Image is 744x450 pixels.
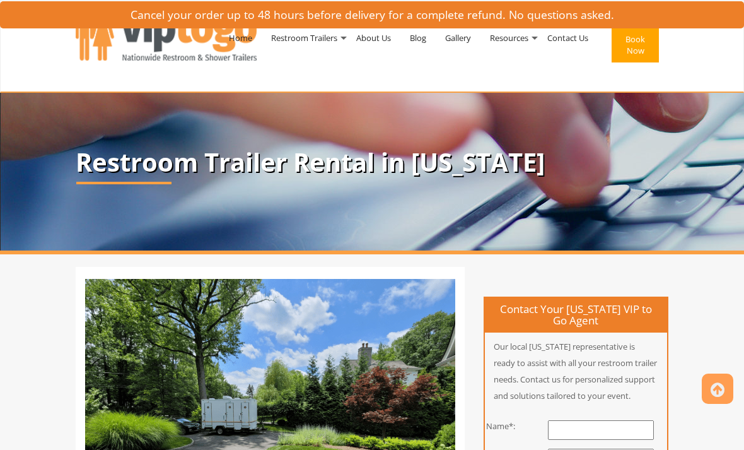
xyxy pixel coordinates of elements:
[76,148,668,176] p: Restroom Trailer Rental in [US_STATE]
[475,420,526,432] div: Name*:
[219,5,262,71] a: Home
[612,27,659,62] button: Book Now
[76,9,257,61] img: VIPTOGO
[694,400,744,450] button: Live Chat
[485,298,667,333] h4: Contact Your [US_STATE] VIP to Go Agent
[538,5,598,71] a: Contact Us
[347,5,400,71] a: About Us
[400,5,436,71] a: Blog
[485,338,667,404] p: Our local [US_STATE] representative is ready to assist with all your restroom trailer needs. Cont...
[480,5,538,71] a: Resources
[262,5,347,71] a: Restroom Trailers
[436,5,480,71] a: Gallery
[598,5,668,90] a: Book Now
